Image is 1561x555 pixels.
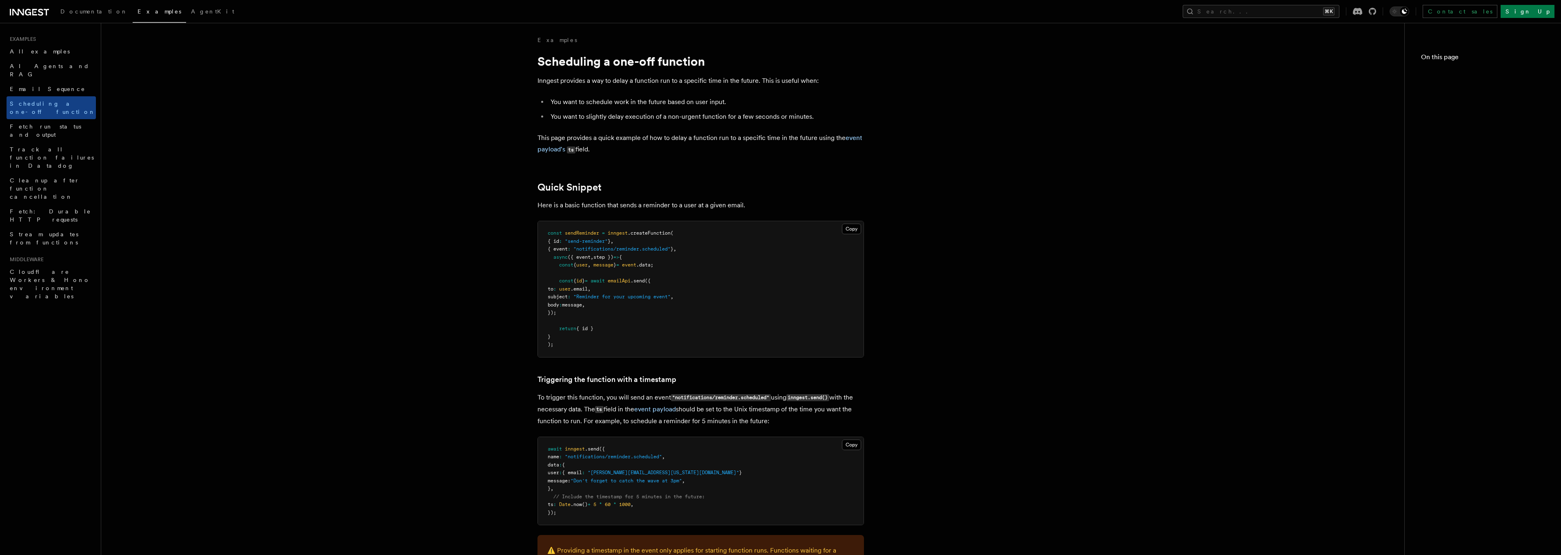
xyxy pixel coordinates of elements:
[608,230,628,236] span: inngest
[682,478,685,484] span: ,
[602,230,605,236] span: =
[582,502,588,507] span: ()
[559,326,576,331] span: return
[10,48,70,55] span: All examples
[559,470,562,475] span: :
[548,462,559,468] span: data
[537,75,864,87] p: Inngest provides a way to delay a function run to a specific time in the future. This is useful w...
[10,231,78,246] span: Stream updates from functions
[565,454,662,460] span: "notifications/reminder.scheduled"
[1421,52,1545,65] h4: On this page
[582,302,585,308] span: ,
[548,510,556,515] span: });
[573,294,671,300] span: "Reminder for your upcoming event"
[585,278,588,284] span: =
[593,254,613,260] span: step })
[1323,7,1335,16] kbd: ⌘K
[576,278,582,284] span: id
[636,262,653,268] span: .data;
[553,254,568,260] span: async
[7,119,96,142] a: Fetch run status and output
[559,454,562,460] span: :
[616,262,619,268] span: =
[56,2,133,22] a: Documentation
[842,440,861,450] button: Copy
[573,262,576,268] span: {
[585,446,599,452] span: .send
[593,502,596,507] span: 5
[559,302,562,308] span: :
[634,405,676,413] a: event payload
[548,502,553,507] span: ts
[568,246,571,252] span: :
[591,278,605,284] span: await
[7,142,96,173] a: Track all function failures in Datadog
[548,230,562,236] span: const
[571,478,682,484] span: "Don't forget to catch the wave at 3pm"
[613,254,619,260] span: =>
[559,286,571,292] span: user
[568,294,571,300] span: :
[588,502,591,507] span: +
[138,8,181,15] span: Examples
[553,494,705,499] span: // Include the timestamp for 5 minutes in the future:
[537,392,864,427] p: To trigger this function, you will send an event using with the necessary data. The field in the ...
[565,446,585,452] span: inngest
[7,264,96,304] a: Cloudflare Workers & Hono environment variables
[10,123,81,138] span: Fetch run status and output
[588,286,591,292] span: ,
[645,278,651,284] span: ({
[559,238,562,244] span: :
[565,238,608,244] span: "send-reminder"
[10,269,90,300] span: Cloudflare Workers & Hono environment variables
[548,238,559,244] span: { id
[548,486,551,491] span: }
[10,63,89,78] span: AI Agents and RAG
[10,100,95,115] span: Scheduling a one-off function
[786,394,829,401] code: inngest.send()
[7,82,96,96] a: Email Sequence
[133,2,186,23] a: Examples
[562,302,582,308] span: message
[10,146,94,169] span: Track all function failures in Datadog
[595,406,604,413] code: ts
[588,470,739,475] span: "[PERSON_NAME][EMAIL_ADDRESS][US_STATE][DOMAIN_NAME]"
[537,36,577,44] a: Examples
[548,334,551,340] span: }
[553,502,556,507] span: :
[567,147,575,153] code: ts
[628,230,671,236] span: .createFunction
[611,238,613,244] span: ,
[591,254,593,260] span: ,
[559,278,573,284] span: const
[622,262,636,268] span: event
[739,470,742,475] span: }
[631,502,633,507] span: ,
[571,286,588,292] span: .email
[7,36,36,42] span: Examples
[7,256,44,263] span: Middleware
[631,278,645,284] span: .send
[548,470,559,475] span: user
[548,96,864,108] li: You want to schedule work in the future based on user input.
[671,230,673,236] span: (
[573,278,576,284] span: {
[537,132,864,155] p: This page provides a quick example of how to delay a function run to a specific time in the futur...
[10,86,85,92] span: Email Sequence
[548,286,553,292] span: to
[582,470,585,475] span: :
[7,204,96,227] a: Fetch: Durable HTTP requests
[7,96,96,119] a: Scheduling a one-off function
[548,454,559,460] span: name
[599,446,605,452] span: ({
[559,262,573,268] span: const
[548,111,864,122] li: You want to slightly delay execution of a non-urgent function for a few seconds or minutes.
[186,2,239,22] a: AgentKit
[593,262,613,268] span: message
[571,502,582,507] span: .now
[7,227,96,250] a: Stream updates from functions
[562,470,582,475] span: { email
[619,254,622,260] span: {
[565,230,599,236] span: sendReminder
[548,294,568,300] span: subject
